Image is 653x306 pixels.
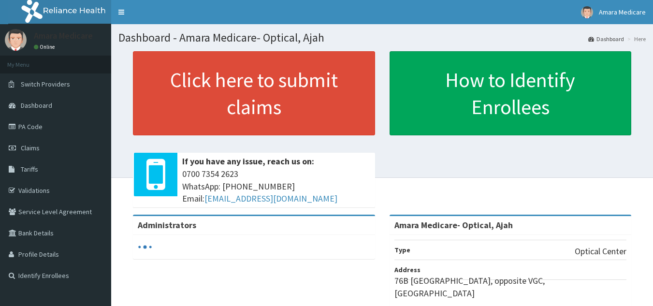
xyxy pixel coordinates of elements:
[118,31,646,44] h1: Dashboard - Amara Medicare- Optical, Ajah
[182,168,370,205] span: 0700 7354 2623 WhatsApp: [PHONE_NUMBER] Email:
[21,80,70,88] span: Switch Providers
[138,219,196,231] b: Administrators
[138,240,152,254] svg: audio-loading
[34,31,93,40] p: Amara Medicare
[394,265,421,274] b: Address
[394,246,410,254] b: Type
[21,101,52,110] span: Dashboard
[21,144,40,152] span: Claims
[34,44,57,50] a: Online
[588,35,624,43] a: Dashboard
[5,29,27,51] img: User Image
[575,245,626,258] p: Optical Center
[390,51,632,135] a: How to Identify Enrollees
[204,193,337,204] a: [EMAIL_ADDRESS][DOMAIN_NAME]
[182,156,314,167] b: If you have any issue, reach us on:
[394,219,513,231] strong: Amara Medicare- Optical, Ajah
[625,35,646,43] li: Here
[21,165,38,174] span: Tariffs
[394,275,627,299] p: 76B [GEOGRAPHIC_DATA], opposite VGC, [GEOGRAPHIC_DATA]
[581,6,593,18] img: User Image
[599,8,646,16] span: Amara Medicare
[133,51,375,135] a: Click here to submit claims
